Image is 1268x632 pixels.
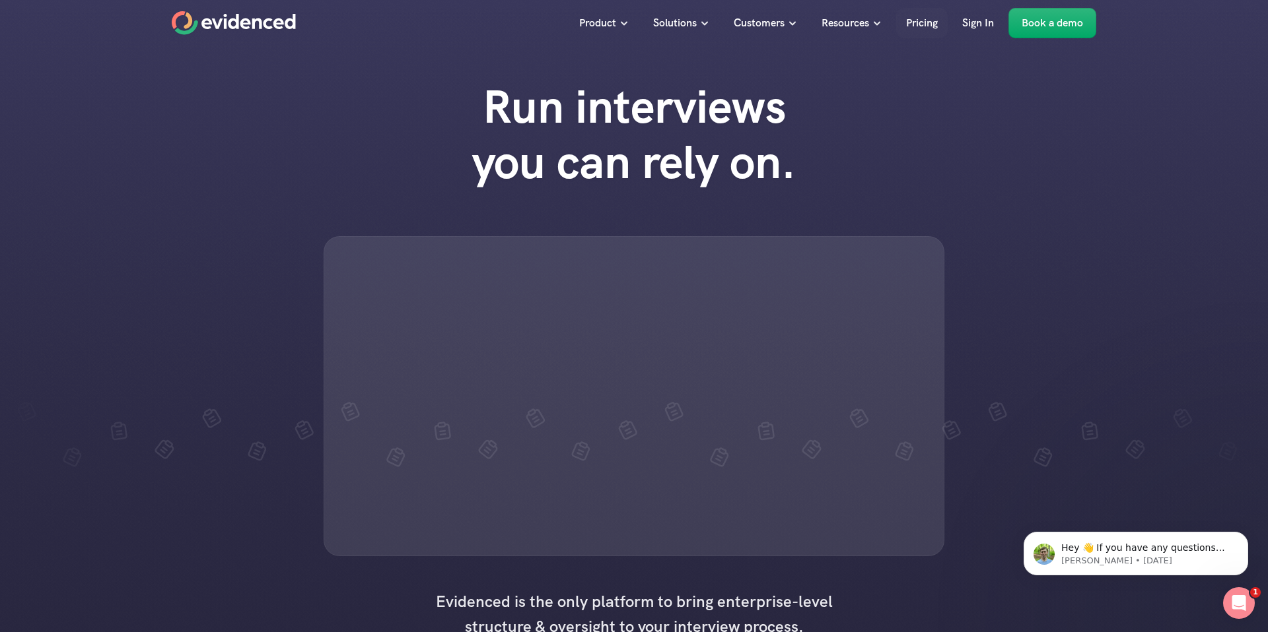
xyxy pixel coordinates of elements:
span: 1 [1250,587,1261,598]
a: Book a demo [1008,8,1096,38]
p: Book a demo [1022,15,1083,32]
p: Resources [822,15,869,32]
p: Sign In [962,15,994,32]
p: Customers [734,15,785,32]
iframe: Intercom notifications message [1004,504,1268,596]
a: Home [172,11,296,35]
p: Pricing [906,15,938,32]
a: Sign In [952,8,1004,38]
h1: Run interviews you can rely on. [446,79,822,190]
p: Product [579,15,616,32]
iframe: Intercom live chat [1223,587,1255,619]
p: Solutions [653,15,697,32]
a: Pricing [896,8,948,38]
